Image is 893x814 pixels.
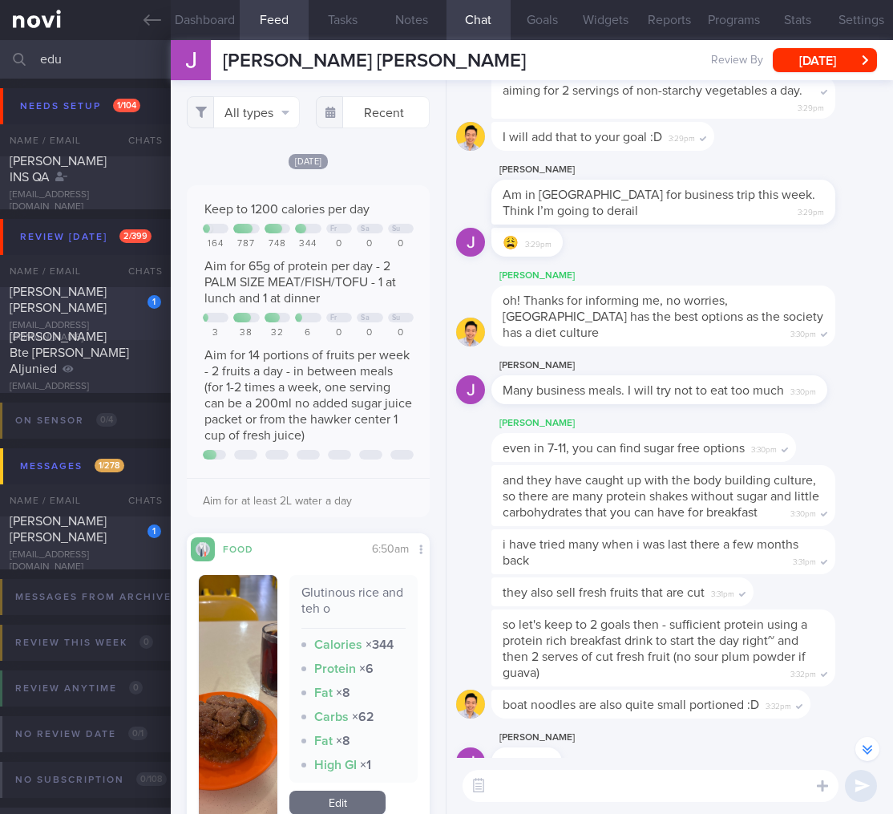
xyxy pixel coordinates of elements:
[16,456,128,477] div: Messages
[289,154,329,169] span: [DATE]
[491,160,883,180] div: [PERSON_NAME]
[798,203,824,218] span: 3:29pm
[361,225,370,233] div: Sa
[669,129,695,144] span: 3:29pm
[113,99,140,112] span: 1 / 104
[203,327,228,339] div: 3
[10,189,161,213] div: [EMAIL_ADDRESS][DOMAIN_NAME]
[352,711,374,723] strong: × 62
[388,238,414,250] div: 0
[491,728,610,747] div: [PERSON_NAME]
[314,759,357,771] strong: High GI
[366,638,394,651] strong: × 344
[128,727,147,740] span: 0 / 1
[265,327,290,339] div: 32
[96,413,117,427] span: 0 / 4
[336,686,350,699] strong: × 8
[793,553,816,568] span: 3:31pm
[295,327,321,339] div: 6
[503,538,798,567] span: i have tried many when i was last there a few months back
[314,638,362,651] strong: Calories
[503,474,819,519] span: and they have caught up with the body building culture, so there are many protein shakes without ...
[359,662,374,675] strong: × 6
[360,759,371,771] strong: × 1
[711,585,734,600] span: 3:31pm
[711,54,763,68] span: Review By
[223,51,526,71] span: [PERSON_NAME] [PERSON_NAME]
[16,226,156,248] div: Review [DATE]
[326,327,352,339] div: 0
[10,286,107,314] span: [PERSON_NAME] [PERSON_NAME]
[330,225,337,233] div: Fr
[357,327,382,339] div: 0
[147,524,161,538] div: 1
[503,188,815,217] span: Am in [GEOGRAPHIC_DATA] for business trip this week. Think I’m going to derail
[11,586,210,608] div: Messages from Archived
[326,238,352,250] div: 0
[314,686,333,699] strong: Fat
[372,544,409,555] span: 6:50am
[361,314,370,322] div: Sa
[11,678,147,699] div: Review anytime
[503,756,519,769] span: Ok
[491,266,883,286] div: [PERSON_NAME]
[798,99,824,114] span: 3:29pm
[392,314,401,322] div: Su
[204,260,396,305] span: Aim for 65g of protein per day - 2 PALM SIZE MEAT/FISH/TOFU - 1 at lunch and 1 at dinner
[187,96,301,128] button: All types
[11,769,171,791] div: No subscription
[336,735,350,747] strong: × 8
[503,294,823,339] span: oh! Thanks for informing me, no worries, [GEOGRAPHIC_DATA] has the best options as the society ha...
[203,496,352,507] span: Aim for at least 2L water a day
[790,325,816,340] span: 3:30pm
[129,681,143,695] span: 0
[491,356,875,375] div: [PERSON_NAME]
[10,515,107,544] span: [PERSON_NAME] [PERSON_NAME]
[11,410,121,431] div: On sensor
[215,541,279,555] div: Food
[136,772,167,786] span: 0 / 108
[147,295,161,309] div: 1
[16,95,144,117] div: Needs setup
[119,229,152,243] span: 2 / 399
[330,314,337,322] div: Fr
[503,699,759,711] span: boat noodles are also quite small portioned :D
[11,632,157,654] div: Review this week
[295,238,321,250] div: 344
[525,235,552,250] span: 3:29pm
[357,238,382,250] div: 0
[790,504,816,520] span: 3:30pm
[790,383,816,398] span: 3:30pm
[95,459,124,472] span: 1 / 278
[10,549,161,573] div: [EMAIL_ADDRESS][DOMAIN_NAME]
[10,381,161,405] div: [EMAIL_ADDRESS][DOMAIN_NAME]
[301,585,406,629] div: Glutinous rice and teh o
[388,327,414,339] div: 0
[10,155,107,184] span: [PERSON_NAME] INS QA
[751,440,777,456] span: 3:30pm
[766,697,791,712] span: 3:32pm
[107,484,171,516] div: Chats
[233,238,259,250] div: 787
[491,414,844,433] div: [PERSON_NAME]
[10,320,161,344] div: [EMAIL_ADDRESS][DOMAIN_NAME]
[503,237,519,249] span: 😩
[503,442,745,455] span: even in 7-11, you can find sugar free options
[233,327,259,339] div: 38
[10,330,129,375] span: [PERSON_NAME] Bte [PERSON_NAME] Aljunied
[314,711,349,723] strong: Carbs
[314,735,333,747] strong: Fat
[107,255,171,287] div: Chats
[314,662,356,675] strong: Protein
[203,238,228,250] div: 164
[11,723,152,745] div: No review date
[503,384,784,397] span: Many business meals. I will try not to eat too much
[204,203,370,216] span: Keep to 1200 calories per day
[773,48,877,72] button: [DATE]
[204,349,412,442] span: Aim for 14 portions of fruits per week - 2 fruits a day - in between meals (for 1-2 times a week,...
[503,586,705,599] span: they also sell fresh fruits that are cut
[265,238,290,250] div: 748
[139,635,153,649] span: 0
[503,618,807,679] span: so let's keep to 2 goals then - sufficient protein using a protein rich breakfast drink to start ...
[525,755,551,770] span: 3:35pm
